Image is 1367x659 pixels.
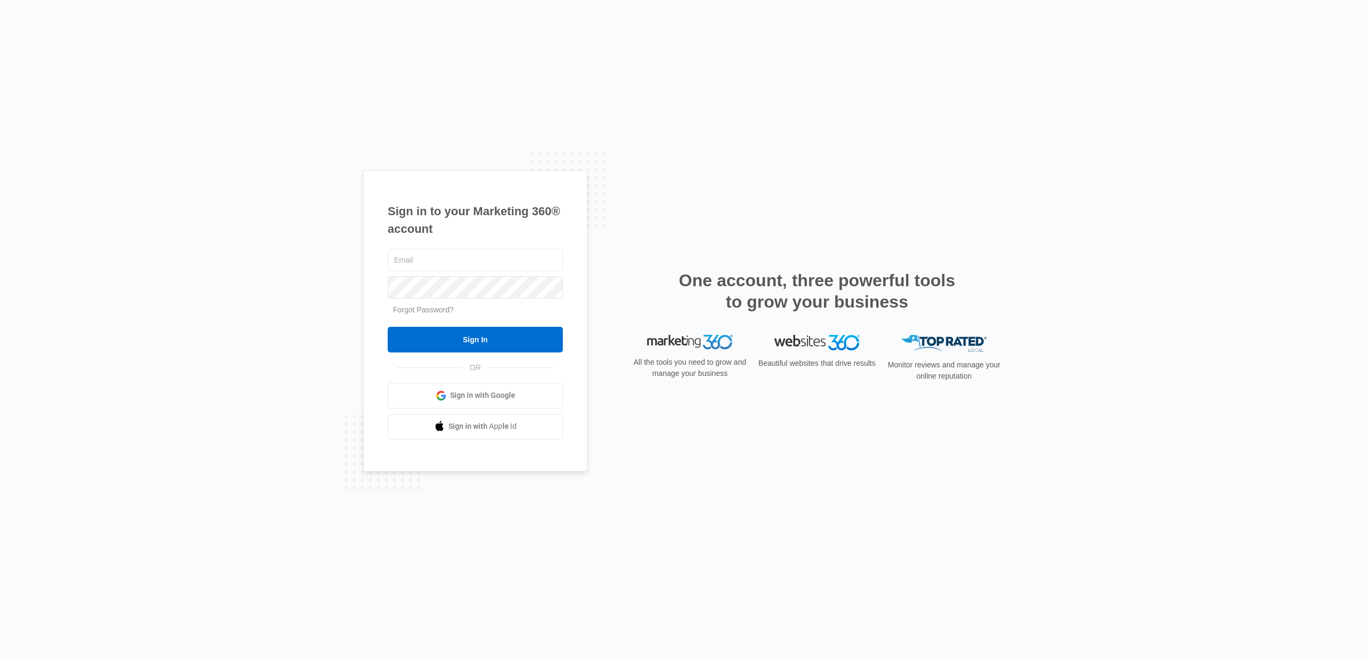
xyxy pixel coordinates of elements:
[675,270,959,312] h2: One account, three powerful tools to grow your business
[462,362,489,373] span: OR
[393,305,454,314] a: Forgot Password?
[388,414,563,440] a: Sign in with Apple Id
[388,383,563,409] a: Sign in with Google
[630,357,750,379] p: All the tools you need to grow and manage your business
[388,249,563,271] input: Email
[774,335,860,350] img: Websites 360
[388,327,563,352] input: Sign In
[757,358,877,369] p: Beautiful websites that drive results
[450,390,515,401] span: Sign in with Google
[884,359,1004,382] p: Monitor reviews and manage your online reputation
[449,421,517,432] span: Sign in with Apple Id
[647,335,733,350] img: Marketing 360
[388,202,563,238] h1: Sign in to your Marketing 360® account
[901,335,987,352] img: Top Rated Local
